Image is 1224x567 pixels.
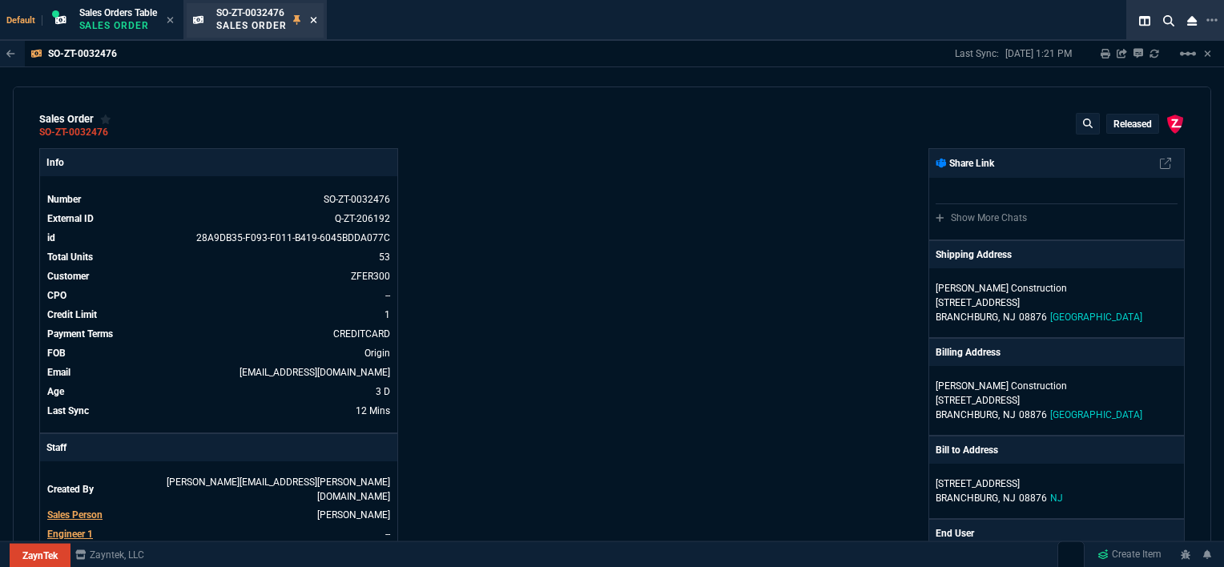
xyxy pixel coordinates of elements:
span: 1 [385,309,390,320]
span: Total Units [47,251,93,263]
span: hferreira@ferreiraconstruction.com [240,367,390,378]
span: NJ [1050,493,1063,504]
tr: undefined [46,474,391,505]
a: ZFER300 [351,271,390,282]
span: Number [47,194,81,205]
span: See Marketplace Order [324,194,390,205]
p: Sales Order [216,19,287,32]
span: NJ [1003,409,1016,420]
span: -- [385,529,390,540]
tr: undefined [46,249,391,265]
nx-icon: Close Workbench [1181,11,1203,30]
div: sales order [39,113,111,126]
p: Shipping Address [936,247,1012,262]
nx-icon: Back to Table [6,48,15,59]
tr: 9/19/25 => 1:21 PM [46,403,391,419]
nx-icon: Search [1157,11,1181,30]
div: Add to Watchlist [100,113,111,126]
nx-icon: Split Panels [1133,11,1157,30]
span: CREDITCARD [333,328,390,340]
span: Sales Orders Table [79,7,157,18]
span: Created By [47,484,94,495]
span: See Marketplace Order [196,232,390,243]
span: Payment Terms [47,328,113,340]
nx-icon: Close Tab [167,14,174,27]
a: Show More Chats [936,212,1027,223]
p: Sales Order [79,19,157,32]
span: Customer [47,271,89,282]
tr: undefined [46,326,391,342]
span: 9/19/25 => 1:21 PM [356,405,390,416]
span: 08876 [1019,493,1047,504]
nx-icon: Close Tab [310,14,317,27]
a: Create Item [1091,543,1168,567]
a: msbcCompanyName [70,548,149,562]
p: SO-ZT-0032476 [48,47,117,60]
span: NJ [1003,493,1016,504]
span: id [47,232,55,243]
p: Bill to Address [936,443,998,457]
span: [GEOGRAPHIC_DATA] [1050,312,1142,323]
p: [PERSON_NAME] Construction [936,379,1089,393]
tr: undefined [46,345,391,361]
p: [STREET_ADDRESS] [936,393,1178,408]
span: Credit Limit [47,309,97,320]
mat-icon: Example home icon [1178,44,1198,63]
p: Billing Address [936,345,1001,360]
span: Last Sync [47,405,89,416]
tr: undefined [46,307,391,323]
tr: 9/16/25 => 7:00 PM [46,384,391,400]
tr: hferreira@ferreiraconstruction.com [46,364,391,380]
span: CPO [47,290,66,301]
a: See Marketplace Order [335,213,390,224]
p: Info [40,149,397,176]
span: 08876 [1019,312,1047,323]
tr: undefined [46,507,391,523]
span: BRANCHBURG, [936,312,1000,323]
span: FIONA.ROSSI@FORNIDA.COM [167,477,390,502]
p: [PERSON_NAME] Construction [936,281,1089,296]
span: 53 [379,251,390,263]
p: Staff [40,434,397,461]
span: ROSS [317,509,390,521]
nx-icon: Open New Tab [1206,13,1218,28]
span: SO-ZT-0032476 [216,7,284,18]
p: Share Link [936,156,994,171]
p: [DATE] 1:21 PM [1005,47,1072,60]
tr: undefined [46,288,391,304]
a: Hide Workbench [1204,47,1211,60]
span: 9/16/25 => 7:00 PM [376,386,390,397]
a: SO-ZT-0032476 [39,131,108,134]
span: Age [47,386,64,397]
span: BRANCHBURG, [936,493,1000,504]
span: Default [6,15,42,26]
p: [STREET_ADDRESS] [936,296,1178,310]
tr: See Marketplace Order [46,230,391,246]
tr: See Marketplace Order [46,191,391,207]
span: External ID [47,213,94,224]
span: FOB [47,348,66,359]
span: Email [47,367,70,378]
span: Origin [364,348,390,359]
p: Last Sync: [955,47,1005,60]
p: End User [936,526,974,541]
p: [STREET_ADDRESS] [936,477,1178,491]
tr: See Marketplace Order [46,211,391,227]
span: [GEOGRAPHIC_DATA] [1050,409,1142,420]
span: BRANCHBURG, [936,409,1000,420]
span: 08876 [1019,409,1047,420]
tr: undefined [46,268,391,284]
a: -- [385,290,390,301]
span: NJ [1003,312,1016,323]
